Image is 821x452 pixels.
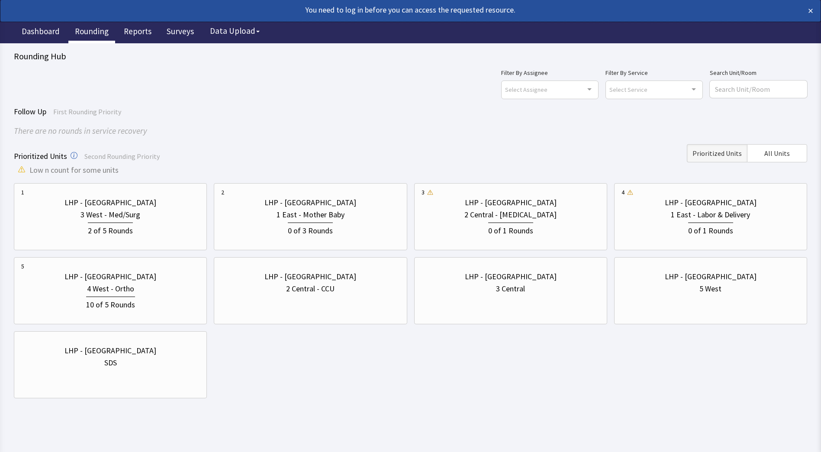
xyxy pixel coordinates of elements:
[671,209,750,221] div: 1 East - Labor & Delivery
[14,106,807,118] div: Follow Up
[21,188,24,197] div: 1
[621,188,625,197] div: 4
[422,188,425,197] div: 3
[64,271,156,283] div: LHP - [GEOGRAPHIC_DATA]
[88,223,133,237] div: 2 of 5 Rounds
[465,197,557,209] div: LHP - [GEOGRAPHIC_DATA]
[68,22,115,43] a: Rounding
[465,271,557,283] div: LHP - [GEOGRAPHIC_DATA]
[488,223,533,237] div: 0 of 1 Rounds
[464,209,557,221] div: 2 Central - [MEDICAL_DATA]
[221,188,224,197] div: 2
[496,283,525,295] div: 3 Central
[277,209,344,221] div: 1 East - Mother Baby
[747,144,807,162] button: All Units
[710,68,807,78] label: Search Unit/Room
[104,357,117,369] div: SDS
[84,152,160,161] span: Second Rounding Priority
[117,22,158,43] a: Reports
[87,283,134,295] div: 4 West - Ortho
[665,197,757,209] div: LHP - [GEOGRAPHIC_DATA]
[286,283,335,295] div: 2 Central - CCU
[505,84,547,94] span: Select Assignee
[688,223,733,237] div: 0 of 1 Rounds
[160,22,200,43] a: Surveys
[14,125,807,137] div: There are no rounds in service recovery
[21,262,24,271] div: 5
[288,223,333,237] div: 0 of 3 Rounds
[8,4,733,16] div: You need to log in before you can access the requested resource.
[692,148,742,158] span: Prioritized Units
[605,68,703,78] label: Filter By Service
[14,151,67,161] span: Prioritized Units
[86,297,135,311] div: 10 of 5 Rounds
[205,23,265,39] button: Data Upload
[264,197,356,209] div: LHP - [GEOGRAPHIC_DATA]
[665,271,757,283] div: LHP - [GEOGRAPHIC_DATA]
[64,345,156,357] div: LHP - [GEOGRAPHIC_DATA]
[609,84,647,94] span: Select Service
[14,50,807,62] div: Rounding Hub
[501,68,599,78] label: Filter By Assignee
[808,4,813,18] button: ×
[80,209,140,221] div: 3 West - Med/Surg
[53,107,121,116] span: First Rounding Priority
[64,197,156,209] div: LHP - [GEOGRAPHIC_DATA]
[764,148,790,158] span: All Units
[710,81,807,98] input: Search Unit/Room
[15,22,66,43] a: Dashboard
[687,144,747,162] button: Prioritized Units
[29,164,119,176] span: Low n count for some units
[699,283,721,295] div: 5 West
[264,271,356,283] div: LHP - [GEOGRAPHIC_DATA]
